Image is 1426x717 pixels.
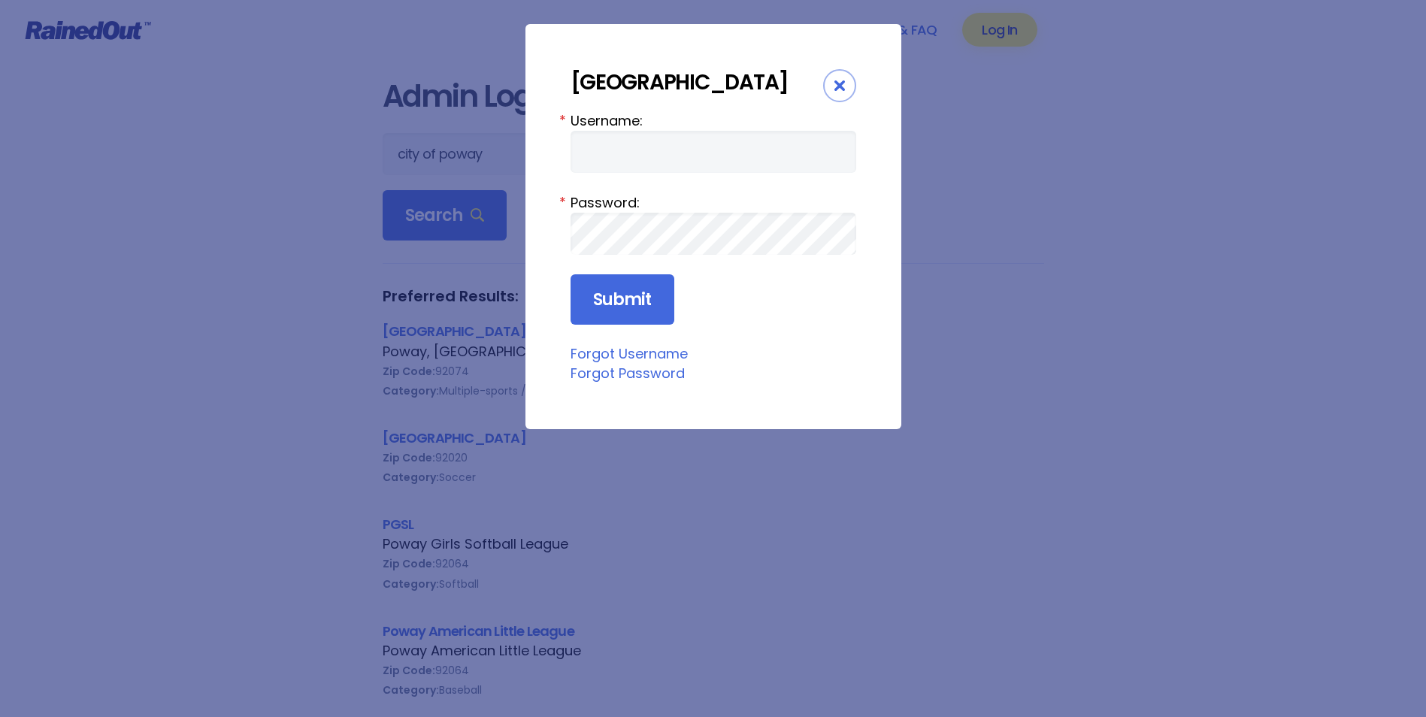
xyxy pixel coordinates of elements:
[571,69,823,95] div: [GEOGRAPHIC_DATA]
[571,110,856,131] label: Username:
[571,364,685,383] a: Forgot Password
[823,69,856,102] div: Close
[571,344,688,363] a: Forgot Username
[571,192,856,213] label: Password:
[571,274,674,325] input: Submit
